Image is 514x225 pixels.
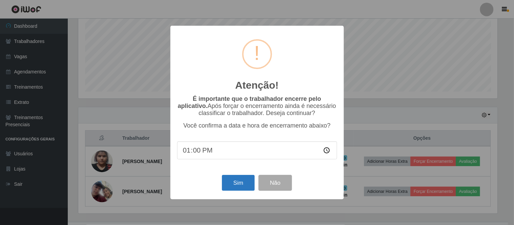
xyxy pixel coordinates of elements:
b: É importante que o trabalhador encerre pelo aplicativo. [178,95,321,109]
h2: Atenção! [235,79,279,91]
p: Após forçar o encerramento ainda é necessário classificar o trabalhador. Deseja continuar? [177,95,337,117]
p: Você confirma a data e hora de encerramento abaixo? [177,122,337,129]
button: Não [259,175,292,191]
button: Sim [222,175,255,191]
